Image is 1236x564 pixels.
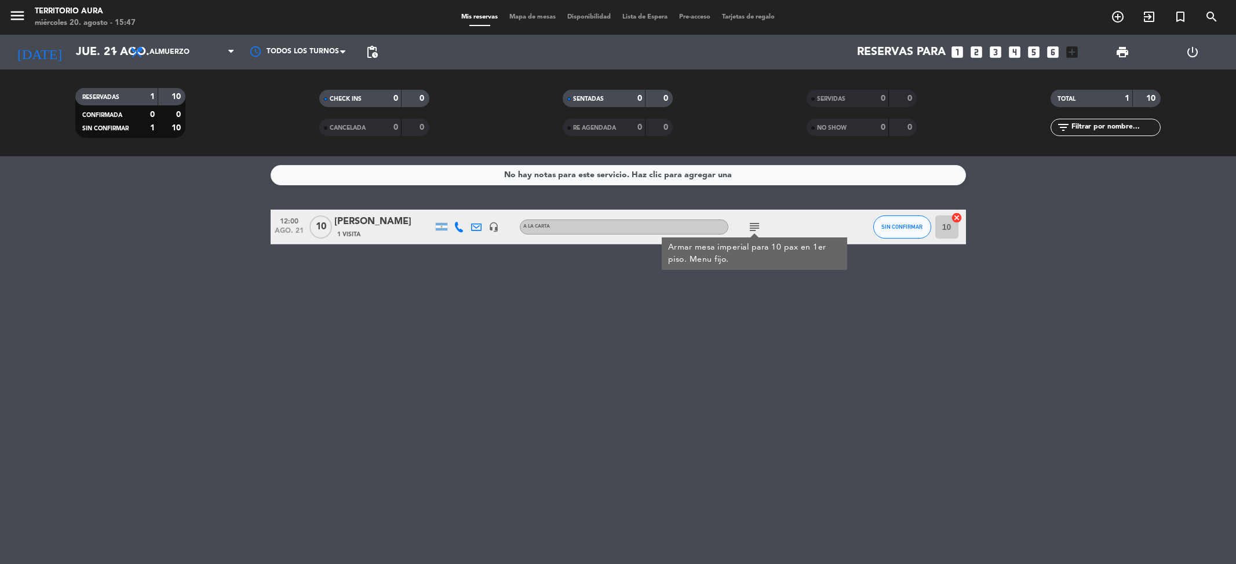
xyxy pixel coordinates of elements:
[420,123,426,131] strong: 0
[1111,10,1125,24] i: add_circle_outline
[1058,96,1075,102] span: TOTAL
[907,123,914,131] strong: 0
[881,224,923,230] span: SIN CONFIRMAR
[523,224,550,229] span: A LA CARTA
[573,125,616,131] span: RE AGENDADA
[950,45,965,60] i: looks_one
[172,124,183,132] strong: 10
[176,111,183,119] strong: 0
[969,45,984,60] i: looks_two
[1146,94,1158,102] strong: 10
[488,222,499,232] i: headset_mic
[150,124,155,132] strong: 1
[617,14,673,20] span: Lista de Espera
[1186,45,1199,59] i: power_settings_new
[9,7,26,28] button: menu
[82,94,119,100] span: RESERVADAS
[562,14,617,20] span: Disponibilidad
[1115,45,1129,59] span: print
[1157,35,1227,69] div: LOG OUT
[673,14,716,20] span: Pre-acceso
[663,123,670,131] strong: 0
[150,111,155,119] strong: 0
[748,220,761,234] i: subject
[637,94,642,102] strong: 0
[330,96,362,102] span: CHECK INS
[35,17,136,29] div: miércoles 20. agosto - 15:47
[1064,45,1080,60] i: add_box
[817,125,847,131] span: NO SHOW
[1026,45,1041,60] i: looks_5
[275,214,304,227] span: 12:00
[455,14,504,20] span: Mis reservas
[1173,10,1187,24] i: turned_in_not
[172,93,183,101] strong: 10
[1045,45,1060,60] i: looks_6
[420,94,426,102] strong: 0
[393,94,398,102] strong: 0
[82,112,122,118] span: CONFIRMADA
[857,45,946,59] span: Reservas para
[9,7,26,24] i: menu
[1125,94,1129,102] strong: 1
[1142,10,1156,24] i: exit_to_app
[1056,120,1070,134] i: filter_list
[951,212,962,224] i: cancel
[907,94,914,102] strong: 0
[393,123,398,131] strong: 0
[108,45,122,59] i: arrow_drop_down
[637,123,642,131] strong: 0
[881,123,885,131] strong: 0
[873,215,931,239] button: SIN CONFIRMAR
[817,96,845,102] span: SERVIDAS
[663,94,670,102] strong: 0
[1070,121,1160,134] input: Filtrar por nombre...
[309,215,332,239] span: 10
[573,96,604,102] span: SENTADAS
[504,169,732,182] div: No hay notas para este servicio. Haz clic para agregar una
[504,14,562,20] span: Mapa de mesas
[1205,10,1219,24] i: search
[1007,45,1022,60] i: looks_4
[150,48,189,56] span: Almuerzo
[988,45,1003,60] i: looks_3
[668,241,841,266] div: Armar mesa imperial para 10 pax en 1er piso. Menu fijo.
[365,45,379,59] span: pending_actions
[82,126,129,131] span: SIN CONFIRMAR
[334,214,433,229] div: [PERSON_NAME]
[275,227,304,240] span: ago. 21
[881,94,885,102] strong: 0
[330,125,366,131] span: CANCELADA
[35,6,136,17] div: TERRITORIO AURA
[337,230,360,239] span: 1 Visita
[150,93,155,101] strong: 1
[9,39,70,65] i: [DATE]
[716,14,781,20] span: Tarjetas de regalo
